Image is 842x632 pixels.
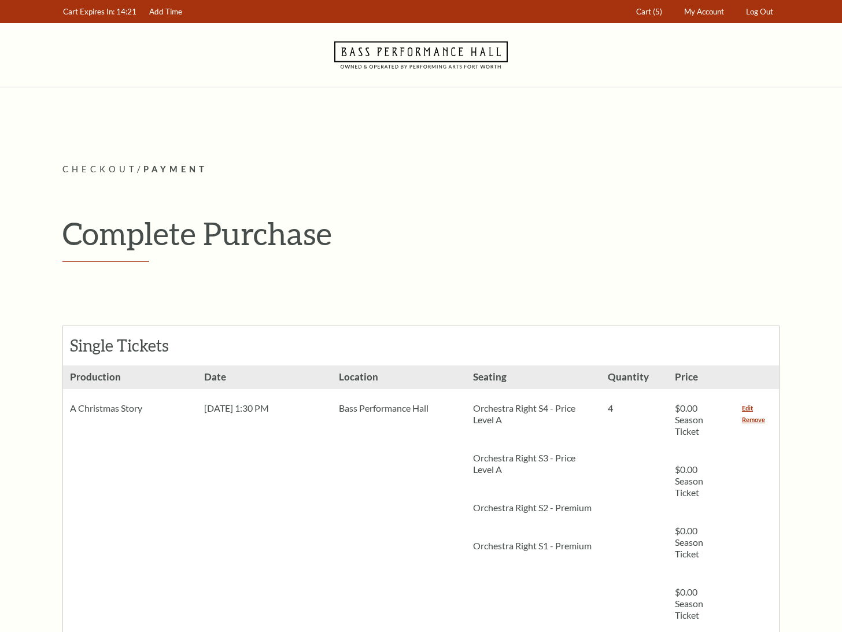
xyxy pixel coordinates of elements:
span: Payment [143,164,208,174]
div: [DATE] 1:30 PM [197,389,331,427]
a: Cart (5) [631,1,668,23]
p: Orchestra Right S3 - Price Level A [473,452,593,475]
span: Cart Expires In: [63,7,115,16]
p: Orchestra Right S4 - Price Level A [473,402,593,426]
a: Add Time [144,1,188,23]
h3: Date [197,365,331,389]
span: $0.00 Season Ticket [675,402,703,437]
span: $0.00 Season Ticket [675,464,703,498]
div: A Christmas Story [63,389,197,427]
a: Change the seat for this ticket [742,402,753,414]
h3: Production [63,365,197,389]
span: $0.00 Season Ticket [675,586,703,620]
span: My Account [684,7,724,16]
p: 4 [608,402,661,414]
p: Orchestra Right S1 - Premium [473,540,593,552]
span: $0.00 Season Ticket [675,525,703,559]
h1: Complete Purchase [62,215,780,252]
h2: Single Tickets [70,336,203,356]
span: Cart [636,7,651,16]
span: Bass Performance Hall [339,402,429,413]
p: / [62,162,780,177]
h3: Location [332,365,466,389]
a: Log Out [741,1,779,23]
p: Orchestra Right S2 - Premium [473,502,593,513]
span: 14:21 [116,7,136,16]
h3: Seating [466,365,600,389]
a: Remove this from your cart [742,414,765,426]
h3: Price [668,365,735,389]
h3: Quantity [601,365,668,389]
span: (5) [653,7,662,16]
span: Checkout [62,164,137,174]
a: My Account [679,1,730,23]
